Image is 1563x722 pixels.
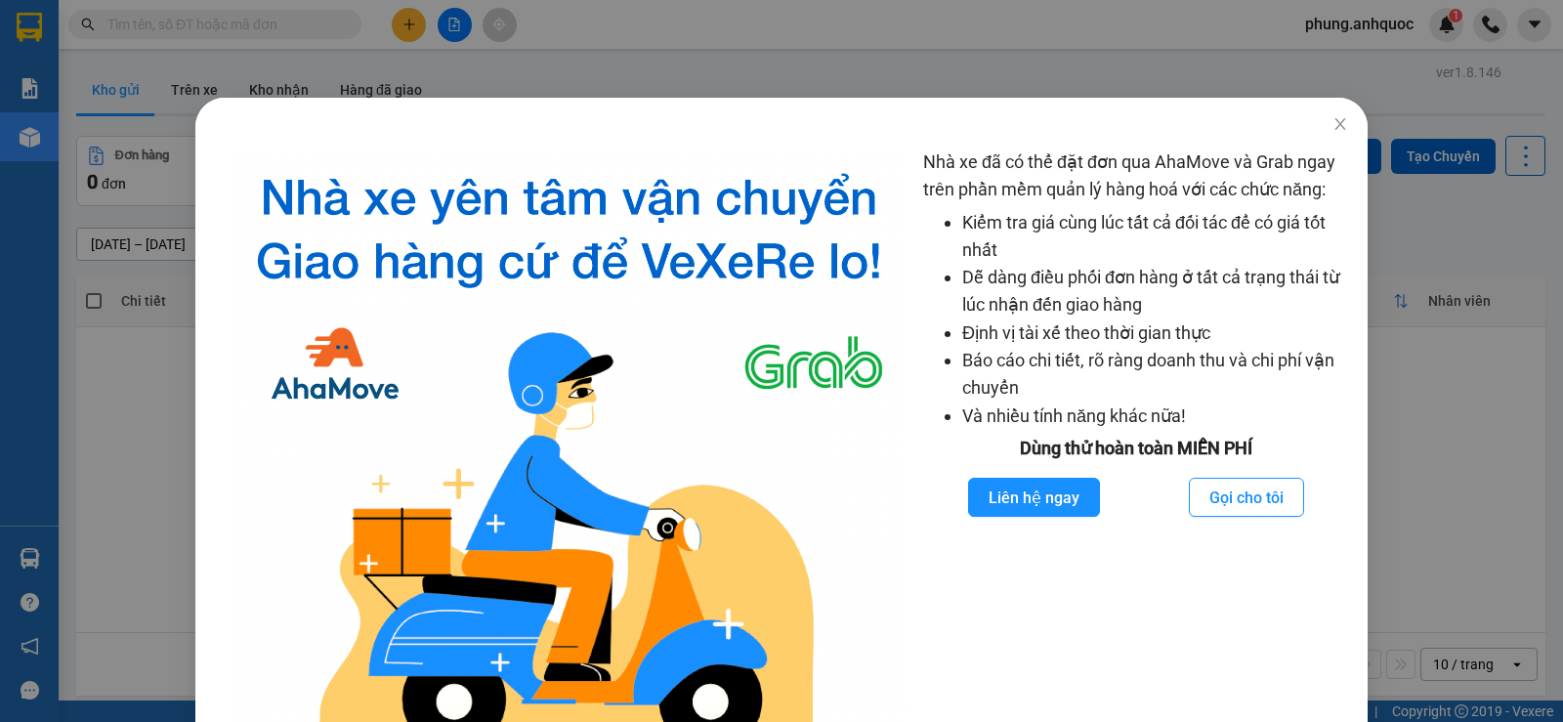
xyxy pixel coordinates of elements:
[962,403,1348,430] li: Và nhiều tính năng khác nữa!
[1313,98,1368,152] button: Close
[968,478,1100,517] button: Liên hệ ngay
[1332,116,1348,132] span: close
[1209,486,1284,510] span: Gọi cho tôi
[962,319,1348,347] li: Định vị tài xế theo thời gian thực
[962,209,1348,265] li: Kiểm tra giá cùng lúc tất cả đối tác để có giá tốt nhất
[989,486,1079,510] span: Liên hệ ngay
[1189,478,1304,517] button: Gọi cho tôi
[962,264,1348,319] li: Dễ dàng điều phối đơn hàng ở tất cả trạng thái từ lúc nhận đến giao hàng
[962,347,1348,403] li: Báo cáo chi tiết, rõ ràng doanh thu và chi phí vận chuyển
[923,435,1348,462] div: Dùng thử hoàn toàn MIỄN PHÍ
